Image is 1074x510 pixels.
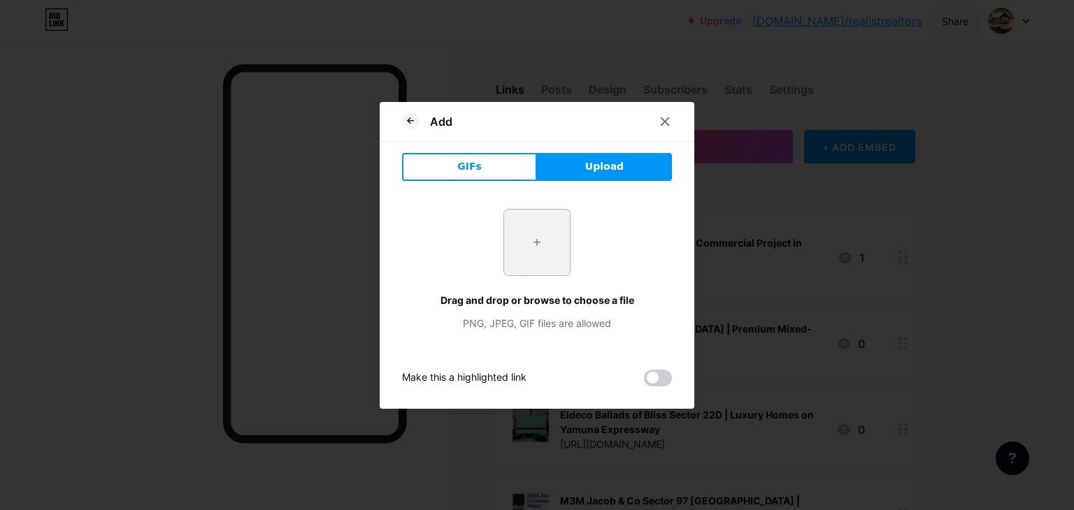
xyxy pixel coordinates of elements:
[537,153,672,181] button: Upload
[402,153,537,181] button: GIFs
[585,159,624,174] span: Upload
[402,293,672,307] div: Drag and drop or browse to choose a file
[402,316,672,330] div: PNG, JPEG, GIF files are allowed
[430,113,452,130] div: Add
[402,370,527,386] div: Make this a highlighted link
[457,159,482,174] span: GIFs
